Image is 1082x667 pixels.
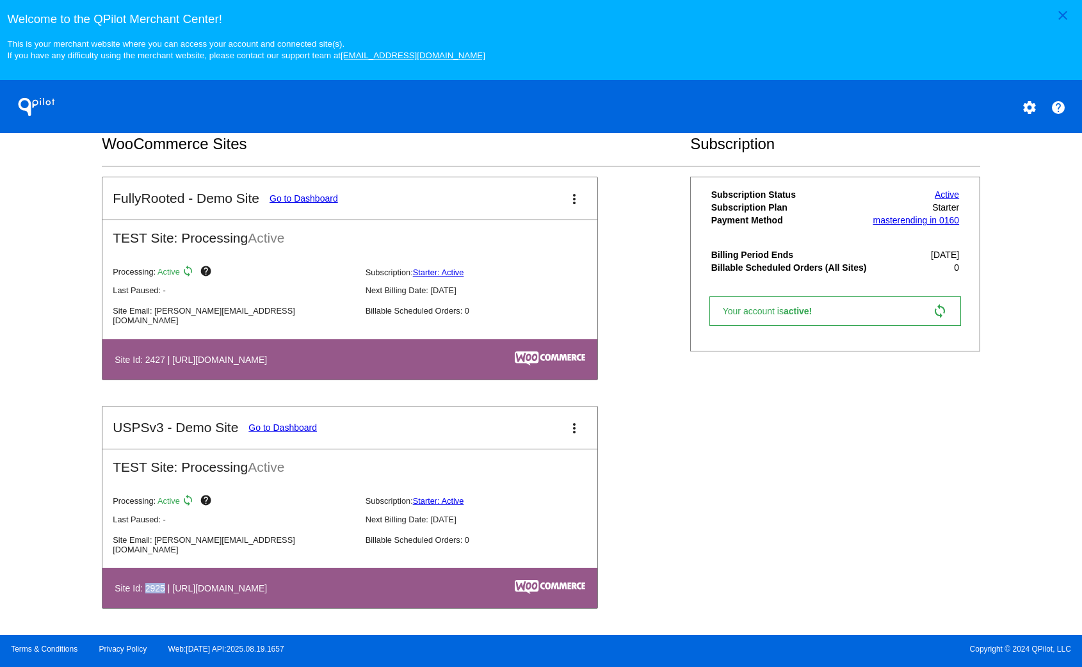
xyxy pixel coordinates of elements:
[182,494,197,510] mat-icon: sync
[935,189,959,200] a: Active
[200,265,215,280] mat-icon: help
[711,214,870,226] th: Payment Method
[873,215,959,225] a: masterending in 0160
[515,351,585,366] img: c53aa0e5-ae75-48aa-9bee-956650975ee5
[567,191,582,207] mat-icon: more_vert
[366,535,608,545] p: Billable Scheduled Orders: 0
[11,645,77,654] a: Terms & Conditions
[115,583,273,593] h4: Site Id: 2925 | [URL][DOMAIN_NAME]
[113,265,355,280] p: Processing:
[113,535,355,554] p: Site Email: [PERSON_NAME][EMAIL_ADDRESS][DOMAIN_NAME]
[784,306,818,316] span: active!
[113,515,355,524] p: Last Paused: -
[552,645,1071,654] span: Copyright © 2024 QPilot, LLC
[723,306,825,316] span: Your account is
[567,421,582,436] mat-icon: more_vert
[99,645,147,654] a: Privacy Policy
[168,645,284,654] a: Web:[DATE] API:2025.08.19.1657
[711,189,870,200] th: Subscription Status
[248,230,284,245] span: Active
[341,51,485,60] a: [EMAIL_ADDRESS][DOMAIN_NAME]
[102,135,690,153] h2: WooCommerce Sites
[931,250,959,260] span: [DATE]
[932,303,948,319] mat-icon: sync
[711,202,870,213] th: Subscription Plan
[932,202,959,213] span: Starter
[115,355,273,365] h4: Site Id: 2427 | [URL][DOMAIN_NAME]
[366,515,608,524] p: Next Billing Date: [DATE]
[366,285,608,295] p: Next Billing Date: [DATE]
[709,296,961,326] a: Your account isactive! sync
[366,268,608,277] p: Subscription:
[1022,100,1037,115] mat-icon: settings
[113,306,355,325] p: Site Email: [PERSON_NAME][EMAIL_ADDRESS][DOMAIN_NAME]
[102,449,597,475] h2: TEST Site: Processing
[248,422,317,433] a: Go to Dashboard
[157,268,180,277] span: Active
[515,580,585,594] img: c53aa0e5-ae75-48aa-9bee-956650975ee5
[7,12,1074,26] h3: Welcome to the QPilot Merchant Center!
[690,135,980,153] h2: Subscription
[1055,8,1070,23] mat-icon: close
[413,268,464,277] a: Starter: Active
[248,460,284,474] span: Active
[102,220,597,246] h2: TEST Site: Processing
[413,496,464,506] a: Starter: Active
[366,496,608,506] p: Subscription:
[200,494,215,510] mat-icon: help
[113,191,259,206] h2: FullyRooted - Demo Site
[366,306,608,316] p: Billable Scheduled Orders: 0
[7,39,485,60] small: This is your merchant website where you can access your account and connected site(s). If you hav...
[1051,100,1066,115] mat-icon: help
[270,193,338,204] a: Go to Dashboard
[182,265,197,280] mat-icon: sync
[711,262,870,273] th: Billable Scheduled Orders (All Sites)
[157,496,180,506] span: Active
[873,215,900,225] span: master
[954,262,959,273] span: 0
[711,249,870,261] th: Billing Period Ends
[113,494,355,510] p: Processing:
[11,94,62,120] h1: QPilot
[113,420,238,435] h2: USPSv3 - Demo Site
[113,285,355,295] p: Last Paused: -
